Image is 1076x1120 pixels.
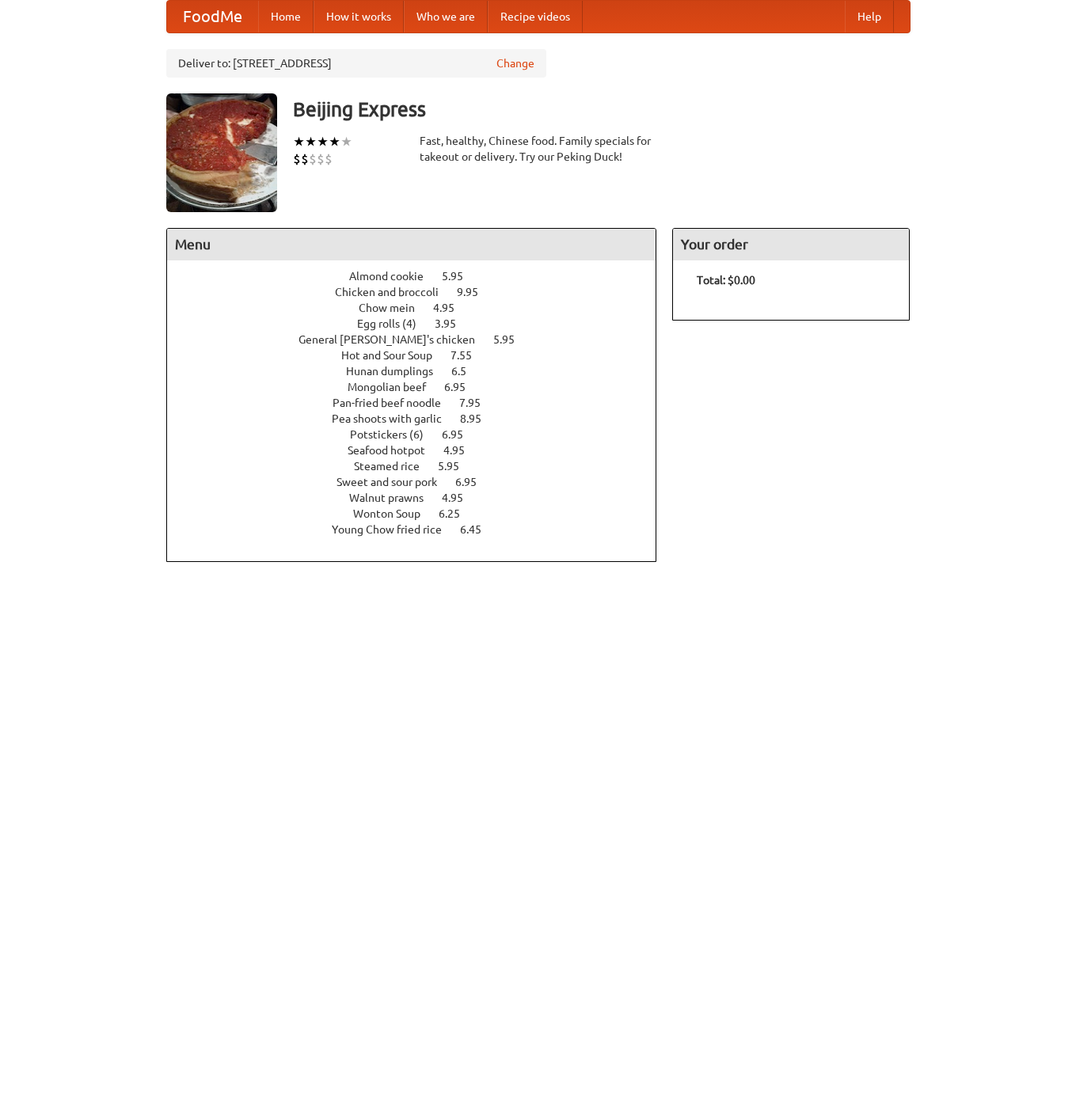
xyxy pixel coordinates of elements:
span: 9.95 [457,286,494,298]
img: angular.jpg [166,93,277,212]
div: Fast, healthy, Chinese food. Family specials for takeout or delivery. Try our Peking Duck! [420,133,657,165]
span: Chicken and broccoli [335,286,454,298]
span: 6.95 [444,381,481,393]
span: Mongolian beef [348,381,442,393]
span: Seafood hotpot [348,444,441,457]
a: Home [258,1,314,32]
span: 4.95 [433,302,470,314]
li: $ [317,150,325,168]
span: Sweet and sour pork [336,476,453,488]
span: 7.55 [451,349,488,362]
a: Hunan dumplings 6.5 [346,365,496,378]
span: 6.5 [451,365,482,378]
a: Potstickers (6) 6.95 [350,428,492,441]
span: 6.45 [460,523,497,536]
span: 6.25 [439,507,476,520]
span: 5.95 [442,270,479,283]
span: 4.95 [442,492,479,504]
span: Hot and Sour Soup [341,349,448,362]
span: 5.95 [438,460,475,473]
a: Pan-fried beef noodle 7.95 [333,397,510,409]
h3: Beijing Express [293,93,911,125]
a: Change [496,55,534,71]
a: Recipe videos [488,1,583,32]
a: Almond cookie 5.95 [349,270,492,283]
h4: Menu [167,229,656,260]
span: 6.95 [442,428,479,441]
span: Hunan dumplings [346,365,449,378]
a: Mongolian beef 6.95 [348,381,495,393]
a: Sweet and sour pork 6.95 [336,476,506,488]
h4: Your order [673,229,909,260]
span: Egg rolls (4) [357,317,432,330]
span: 7.95 [459,397,496,409]
span: General [PERSON_NAME]'s chicken [298,333,491,346]
a: Seafood hotpot 4.95 [348,444,494,457]
li: ★ [293,133,305,150]
li: $ [325,150,333,168]
span: Pea shoots with garlic [332,412,458,425]
a: Wonton Soup 6.25 [353,507,489,520]
a: Pea shoots with garlic 8.95 [332,412,511,425]
span: Pan-fried beef noodle [333,397,457,409]
a: Help [845,1,894,32]
div: Deliver to: [STREET_ADDRESS] [166,49,546,78]
a: Egg rolls (4) 3.95 [357,317,485,330]
li: ★ [305,133,317,150]
span: Wonton Soup [353,507,436,520]
li: ★ [340,133,352,150]
li: $ [301,150,309,168]
span: 4.95 [443,444,481,457]
a: Hot and Sour Soup 7.55 [341,349,501,362]
span: 5.95 [493,333,530,346]
span: Young Chow fried rice [332,523,458,536]
span: Almond cookie [349,270,439,283]
a: Young Chow fried rice 6.45 [332,523,511,536]
span: 8.95 [460,412,497,425]
li: $ [293,150,301,168]
span: Chow mein [359,302,431,314]
a: General [PERSON_NAME]'s chicken 5.95 [298,333,544,346]
a: FoodMe [167,1,258,32]
span: 6.95 [455,476,492,488]
span: 3.95 [435,317,472,330]
b: Total: $0.00 [697,274,755,287]
a: Steamed rice 5.95 [354,460,489,473]
a: How it works [314,1,404,32]
li: ★ [317,133,329,150]
span: Potstickers (6) [350,428,439,441]
span: Steamed rice [354,460,435,473]
li: $ [309,150,317,168]
a: Chicken and broccoli 9.95 [335,286,508,298]
span: Walnut prawns [349,492,439,504]
li: ★ [329,133,340,150]
a: Who we are [404,1,488,32]
a: Chow mein 4.95 [359,302,484,314]
a: Walnut prawns 4.95 [349,492,492,504]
